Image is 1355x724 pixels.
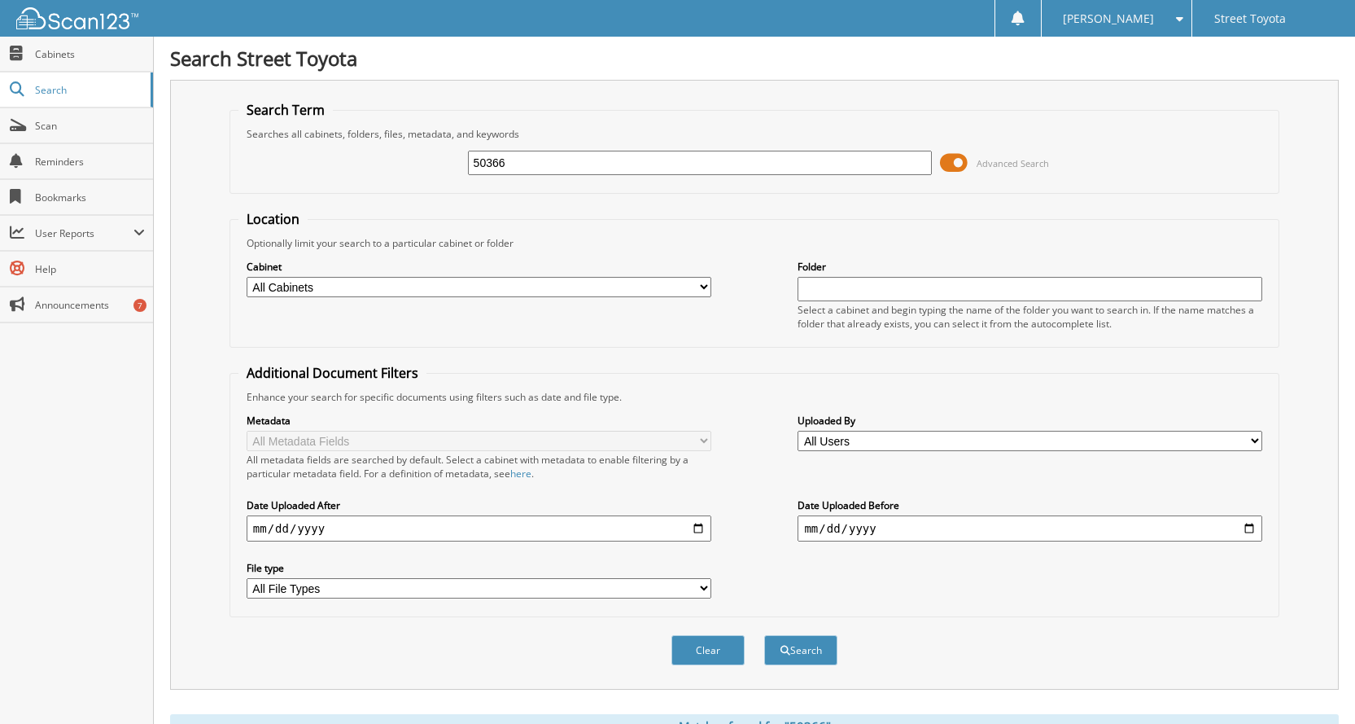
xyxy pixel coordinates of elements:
[247,516,711,542] input: start
[671,635,745,665] button: Clear
[798,303,1262,331] div: Select a cabinet and begin typing the name of the folder you want to search in. If the name match...
[35,191,145,204] span: Bookmarks
[238,101,333,119] legend: Search Term
[170,45,1339,72] h1: Search Street Toyota
[238,390,1270,404] div: Enhance your search for specific documents using filters such as date and file type.
[247,414,711,428] label: Metadata
[798,498,1262,512] label: Date Uploaded Before
[35,298,145,312] span: Announcements
[133,299,146,312] div: 7
[247,260,711,274] label: Cabinet
[247,498,711,512] label: Date Uploaded After
[1063,14,1154,24] span: [PERSON_NAME]
[35,155,145,169] span: Reminders
[238,236,1270,250] div: Optionally limit your search to a particular cabinet or folder
[35,119,145,133] span: Scan
[247,453,711,480] div: All metadata fields are searched by default. Select a cabinet with metadata to enable filtering b...
[238,364,426,382] legend: Additional Document Filters
[35,226,133,240] span: User Reports
[35,262,145,276] span: Help
[798,260,1262,274] label: Folder
[798,516,1262,542] input: end
[764,635,837,665] button: Search
[238,127,1270,141] div: Searches all cabinets, folders, files, metadata, and keywords
[798,414,1262,428] label: Uploaded By
[238,210,308,228] legend: Location
[1214,14,1286,24] span: Street Toyota
[16,7,138,29] img: scan123-logo-white.svg
[35,47,145,61] span: Cabinets
[247,561,711,575] label: File type
[510,467,531,480] a: here
[977,157,1049,169] span: Advanced Search
[35,83,142,97] span: Search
